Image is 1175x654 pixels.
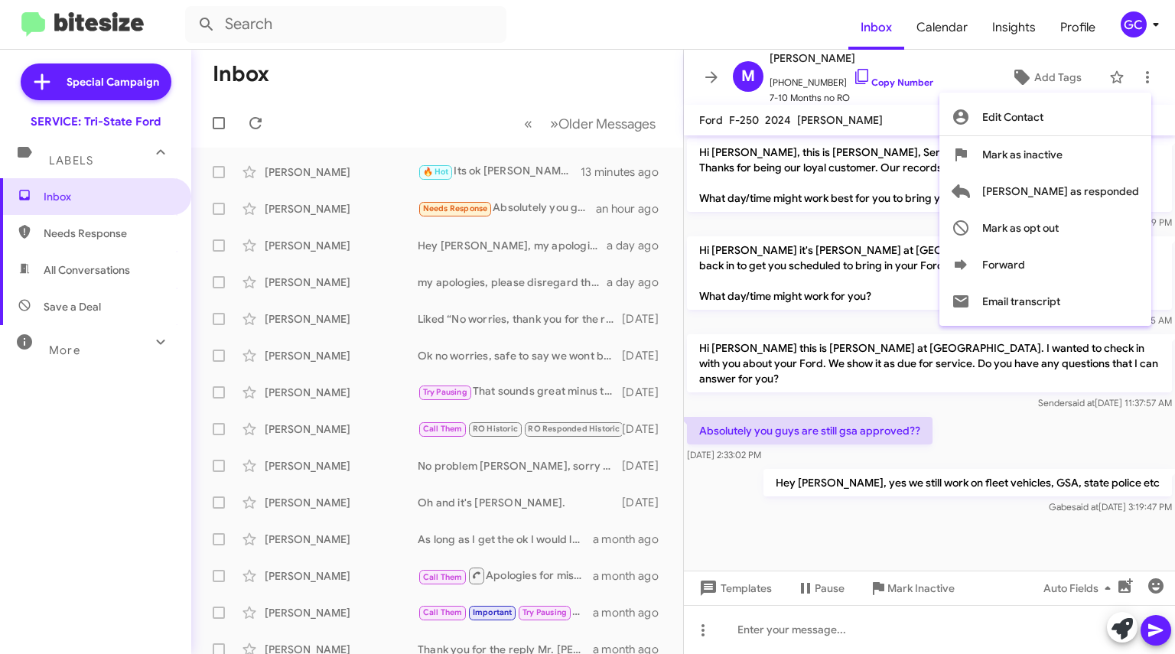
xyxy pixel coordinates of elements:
[939,283,1151,320] button: Email transcript
[982,136,1063,173] span: Mark as inactive
[939,246,1151,283] button: Forward
[982,210,1059,246] span: Mark as opt out
[982,173,1139,210] span: [PERSON_NAME] as responded
[982,99,1043,135] span: Edit Contact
